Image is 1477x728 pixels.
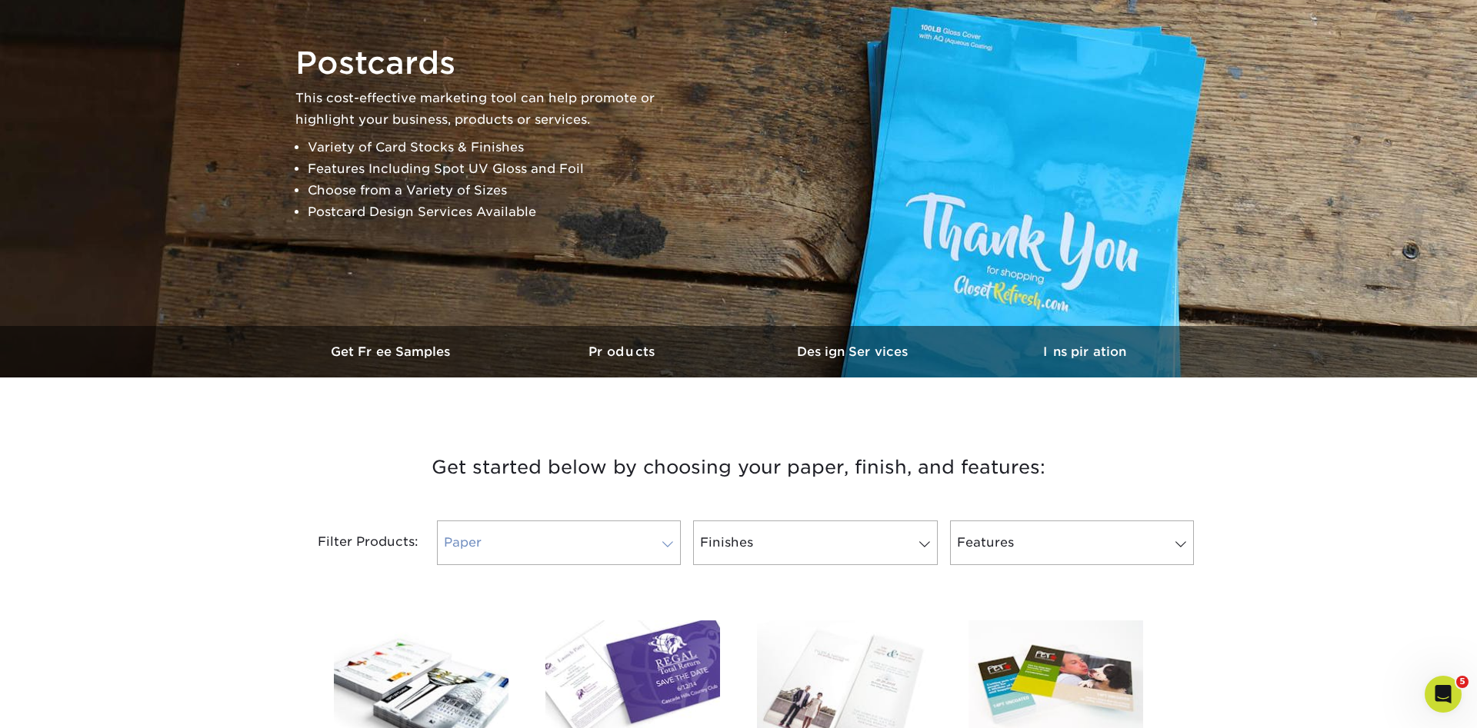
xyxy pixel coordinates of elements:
li: Variety of Card Stocks & Finishes [308,137,680,158]
li: Features Including Spot UV Gloss and Foil [308,158,680,180]
h3: Get Free Samples [277,344,508,359]
h3: Products [508,344,738,359]
a: Design Services [738,326,969,377]
h3: Inspiration [969,344,1200,359]
a: Paper [437,520,681,565]
h3: Design Services [738,344,969,359]
iframe: Intercom live chat [1425,676,1462,713]
a: Finishes [693,520,937,565]
a: Products [508,326,738,377]
li: Postcard Design Services Available [308,201,680,223]
h3: Get started below by choosing your paper, finish, and features: [288,433,1189,502]
p: This cost-effective marketing tool can help promote or highlight your business, products or servi... [295,88,680,131]
a: Features [950,520,1194,565]
h1: Postcards [295,45,680,81]
a: Inspiration [969,326,1200,377]
div: Filter Products: [277,520,431,565]
span: 5 [1456,676,1469,688]
li: Choose from a Variety of Sizes [308,180,680,201]
a: Get Free Samples [277,326,508,377]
